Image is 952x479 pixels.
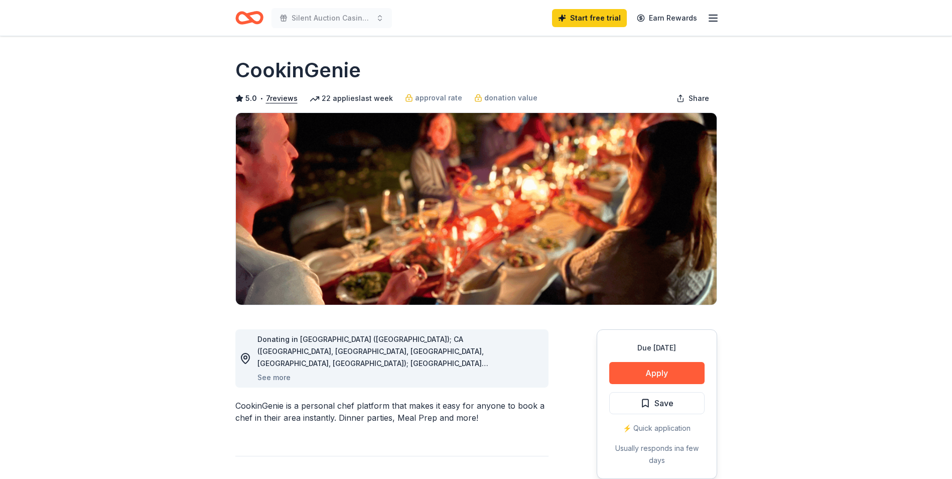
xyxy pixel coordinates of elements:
[609,342,705,354] div: Due [DATE]
[245,92,257,104] span: 5.0
[609,392,705,414] button: Save
[609,442,705,466] div: Usually responds in a few days
[668,88,717,108] button: Share
[654,397,673,410] span: Save
[552,9,627,27] a: Start free trial
[405,92,462,104] a: approval rate
[271,8,392,28] button: Silent Auction Casino Night
[310,92,393,104] div: 22 applies last week
[235,56,361,84] h1: CookinGenie
[484,92,537,104] span: donation value
[235,6,263,30] a: Home
[415,92,462,104] span: approval rate
[609,422,705,434] div: ⚡️ Quick application
[235,400,549,424] div: CookinGenie is a personal chef platform that makes it easy for anyone to book a chef in their are...
[257,372,291,384] button: See more
[609,362,705,384] button: Apply
[236,113,717,305] img: Image for CookinGenie
[259,94,263,102] span: •
[631,9,703,27] a: Earn Rewards
[266,92,298,104] button: 7reviews
[292,12,372,24] span: Silent Auction Casino Night
[474,92,537,104] a: donation value
[689,92,709,104] span: Share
